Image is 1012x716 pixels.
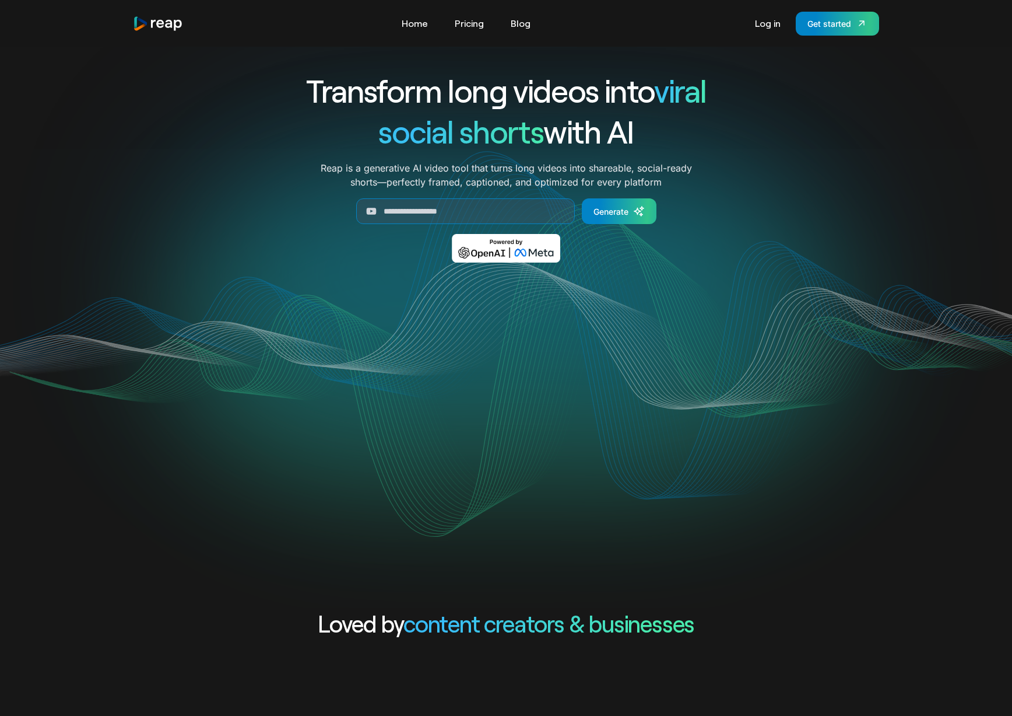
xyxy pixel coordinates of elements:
[321,161,692,189] p: Reap is a generative AI video tool that turns long videos into shareable, social-ready shorts—per...
[263,198,749,224] form: Generate Form
[452,234,561,263] img: Powered by OpenAI & Meta
[378,112,543,150] span: social shorts
[796,12,879,36] a: Get started
[654,71,706,109] span: viral
[133,16,183,32] a: home
[272,280,741,515] video: Your browser does not support the video tag.
[263,111,749,152] h1: with AI
[593,205,628,218] div: Generate
[133,16,183,32] img: reap logo
[403,609,694,637] span: content creators & businesses
[263,70,749,111] h1: Transform long videos into
[505,14,536,33] a: Blog
[449,14,490,33] a: Pricing
[396,14,434,33] a: Home
[582,198,656,224] a: Generate
[749,14,786,33] a: Log in
[807,18,851,30] div: Get started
